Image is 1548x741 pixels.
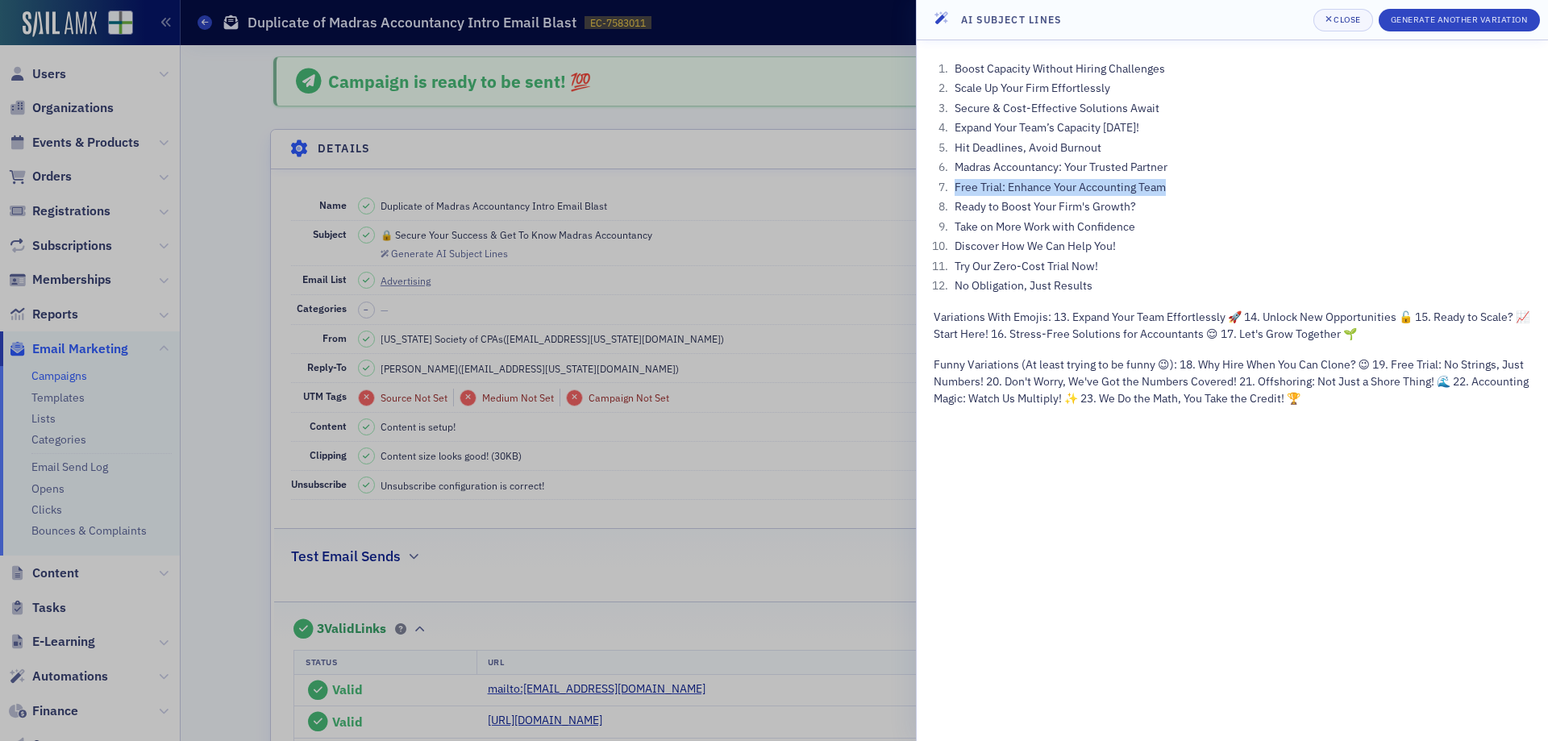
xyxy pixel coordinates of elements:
[951,277,1531,294] li: No Obligation, Just Results
[934,356,1531,407] p: Funny Variations (At least trying to be funny 😉): 18. Why Hire When You Can Clone? 😉 19. Free Tri...
[1379,9,1540,31] button: Generate Another Variation
[951,258,1531,275] li: Try Our Zero-Cost Trial Now!
[1313,9,1373,31] button: Close
[951,238,1531,255] li: Discover How We Can Help You!
[951,60,1531,77] li: Boost Capacity Without Hiring Challenges
[951,219,1531,235] li: Take on More Work with Confidence
[951,159,1531,176] li: Madras Accountancy: Your Trusted Partner
[1334,15,1361,24] div: Close
[934,309,1531,343] p: Variations With Emojis: 13. Expand Your Team Effortlessly 🚀 14. Unlock New Opportunities 🔓 15. Re...
[961,12,1062,27] h4: AI Subject Lines
[951,179,1531,196] li: Free Trial: Enhance Your Accounting Team
[951,119,1531,136] li: Expand Your Team’s Capacity [DATE]!
[951,80,1531,97] li: Scale Up Your Firm Effortlessly
[951,139,1531,156] li: Hit Deadlines, Avoid Burnout
[951,100,1531,117] li: Secure & Cost-Effective Solutions Await
[951,198,1531,215] li: Ready to Boost Your Firm's Growth?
